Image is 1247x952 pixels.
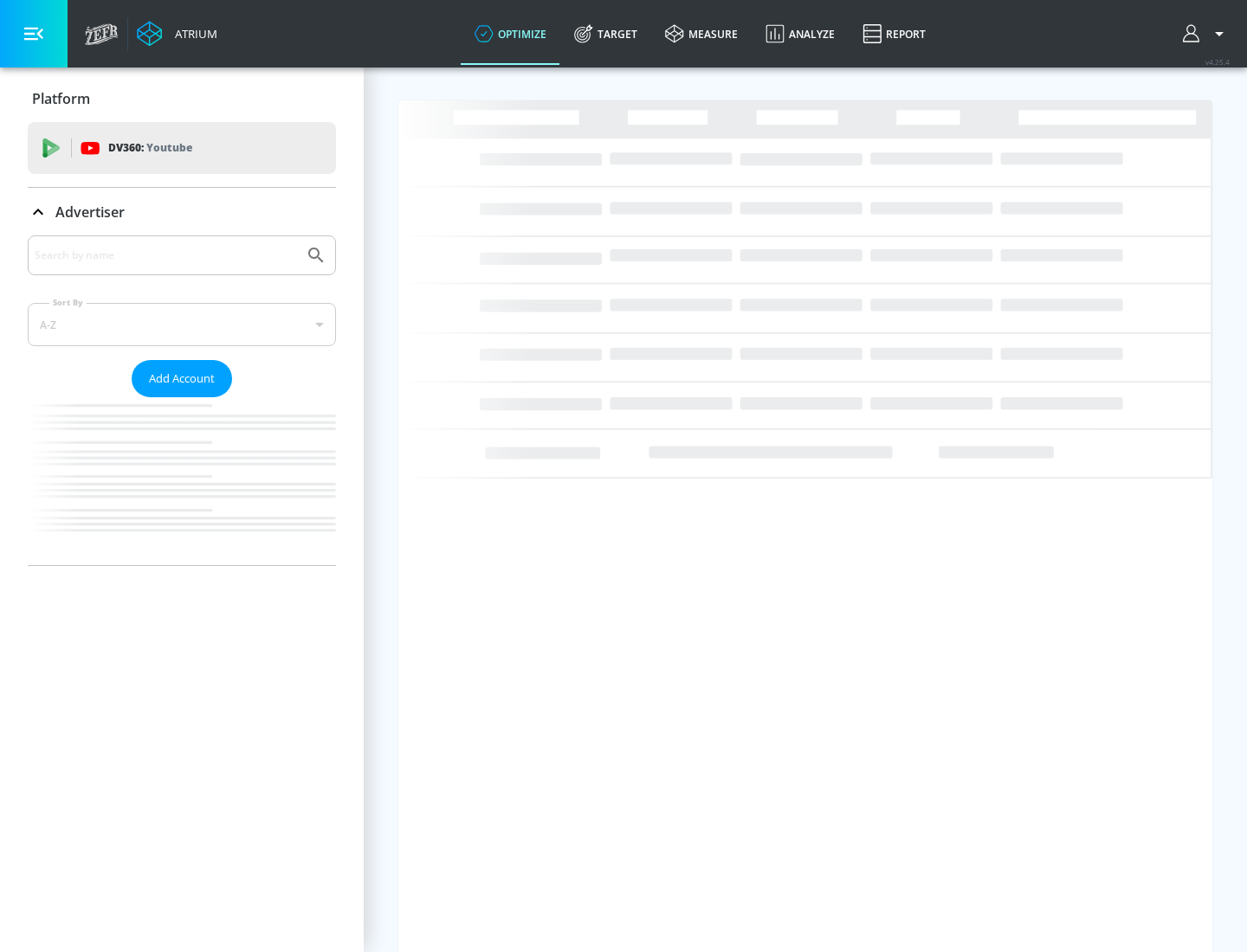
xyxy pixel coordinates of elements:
label: Sort By [49,297,87,308]
p: Youtube [146,138,192,157]
nav: list of Advertiser [28,397,336,565]
input: Search by name [35,244,297,267]
a: measure [651,3,752,65]
div: Atrium [168,26,217,42]
a: Target [560,3,651,65]
button: Add Account [132,360,232,397]
div: DV360: Youtube [28,122,336,174]
a: Report [849,3,940,65]
div: Advertiser [28,188,336,236]
p: DV360: [108,138,192,158]
p: Advertiser [55,203,125,222]
a: Atrium [137,21,217,47]
span: v 4.25.4 [1205,57,1230,67]
span: Add Account [149,369,215,389]
div: Advertiser [28,235,336,565]
p: Platform [32,89,90,108]
div: A-Z [28,303,336,346]
a: Analyze [752,3,849,65]
a: optimize [461,3,560,65]
div: Platform [28,74,336,123]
